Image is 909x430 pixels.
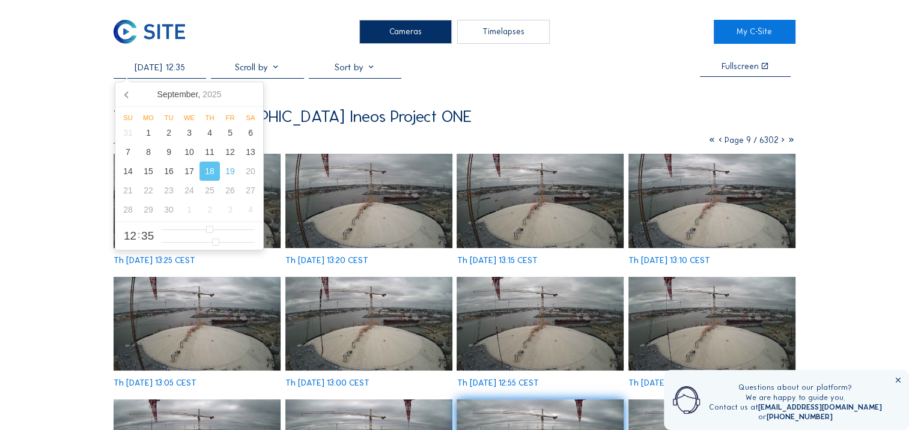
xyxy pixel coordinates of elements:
[628,379,711,387] div: Th [DATE] 12:50 CEST
[199,123,220,142] div: 4
[714,20,795,44] a: My C-Site
[457,154,624,247] img: image_53270329
[138,200,159,219] div: 29
[709,412,882,422] div: or
[138,142,159,162] div: 8
[240,114,261,121] div: Sa
[220,181,240,200] div: 26
[285,379,369,387] div: Th [DATE] 13:00 CEST
[114,379,196,387] div: Th [DATE] 13:05 CEST
[457,20,550,44] div: Timelapses
[359,20,452,44] div: Cameras
[199,142,220,162] div: 11
[628,154,795,247] img: image_53270249
[114,154,281,247] img: image_53270579
[285,154,452,247] img: image_53270491
[179,200,199,219] div: 1
[202,89,221,99] i: 2025
[725,135,779,145] span: Page 9 / 6302
[179,114,199,121] div: We
[118,162,138,181] div: 14
[114,20,185,44] img: C-SITE Logo
[220,142,240,162] div: 12
[199,114,220,121] div: Th
[118,200,138,219] div: 28
[220,200,240,219] div: 3
[240,142,261,162] div: 13
[118,123,138,142] div: 31
[220,162,240,181] div: 19
[709,393,882,402] div: We are happy to guide you.
[114,61,206,73] input: Search by date 󰅀
[179,123,199,142] div: 3
[114,108,472,125] div: TGE GAS / [GEOGRAPHIC_DATA] Ineos Project ONE
[114,256,195,265] div: Th [DATE] 13:25 CEST
[124,230,136,241] span: 12
[673,383,700,417] img: operator
[138,114,159,121] div: Mo
[457,379,538,387] div: Th [DATE] 12:55 CEST
[199,181,220,200] div: 25
[285,277,452,371] img: image_53269974
[240,200,261,219] div: 4
[457,277,624,371] img: image_53269796
[114,277,281,371] img: image_53270057
[285,256,368,265] div: Th [DATE] 13:20 CEST
[709,383,882,392] div: Questions about our platform?
[118,114,138,121] div: Su
[159,142,179,162] div: 9
[159,181,179,200] div: 23
[118,181,138,200] div: 21
[138,181,159,200] div: 22
[457,256,537,265] div: Th [DATE] 13:15 CEST
[114,133,205,145] div: Camera 1
[722,62,759,71] div: Fullscreen
[141,230,154,241] span: 35
[240,123,261,142] div: 6
[159,200,179,219] div: 30
[220,114,240,121] div: Fr
[138,123,159,142] div: 1
[138,162,159,181] div: 15
[138,231,140,239] span: :
[179,181,199,200] div: 24
[240,162,261,181] div: 20
[179,142,199,162] div: 10
[114,20,195,44] a: C-SITE Logo
[220,123,240,142] div: 5
[628,277,795,371] img: image_53269617
[199,162,220,181] div: 18
[628,256,710,265] div: Th [DATE] 13:10 CEST
[240,181,261,200] div: 27
[767,412,833,421] a: [PHONE_NUMBER]
[118,142,138,162] div: 7
[709,402,882,412] div: Contact us at
[179,162,199,181] div: 17
[159,162,179,181] div: 16
[159,114,179,121] div: Tu
[758,402,882,411] a: [EMAIL_ADDRESS][DOMAIN_NAME]
[159,123,179,142] div: 2
[153,85,226,104] div: September,
[199,200,220,219] div: 2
